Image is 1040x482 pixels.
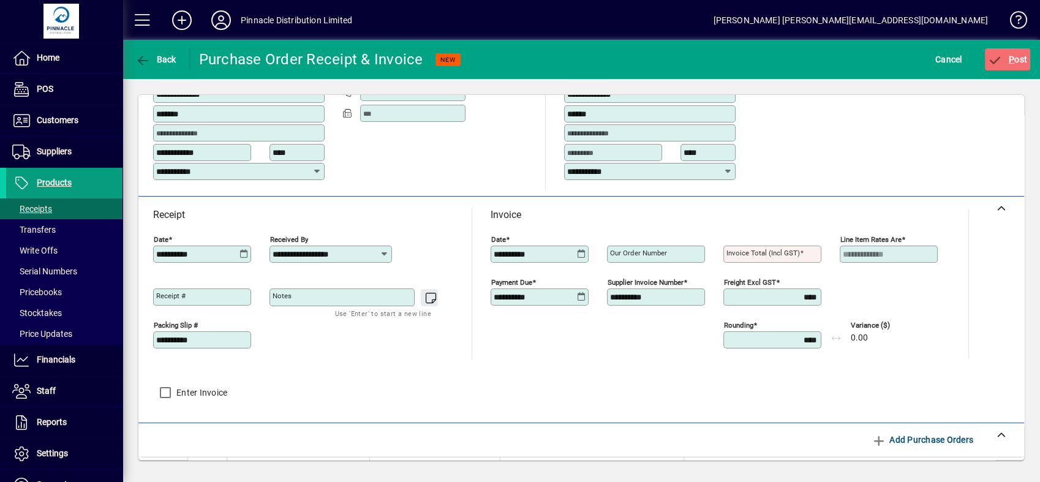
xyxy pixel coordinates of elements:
span: Back [135,55,176,64]
button: Add Purchase Orders [867,429,978,451]
a: Reports [6,407,122,438]
button: Add [162,9,202,31]
mat-label: Rounding [724,321,753,329]
span: Transfers [12,225,56,235]
div: [PERSON_NAME] [PERSON_NAME][EMAIL_ADDRESS][DOMAIN_NAME] [713,10,988,30]
button: Post [985,48,1031,70]
mat-label: Packing Slip # [154,321,198,329]
span: Stocktakes [12,308,62,318]
mat-label: Date [154,235,168,244]
a: Pricebooks [6,282,122,303]
span: Pricebooks [12,287,62,297]
span: Customers [37,115,78,125]
span: Price Updates [12,329,72,339]
span: Suppliers [37,146,72,156]
mat-label: Received by [270,235,308,244]
mat-label: Date [491,235,506,244]
span: Settings [37,448,68,458]
button: Cancel [932,48,965,70]
span: Financials [37,355,75,364]
mat-label: Supplier invoice number [608,278,684,287]
a: Customers [6,105,122,136]
app-page-header-button: Back [122,48,190,70]
mat-label: Receipt # [156,292,186,300]
span: NEW [440,56,456,64]
span: 0.00 [851,333,868,343]
mat-hint: Use 'Enter' to start a new line [335,306,431,320]
a: Write Offs [6,240,122,261]
span: Staff [37,386,56,396]
a: Price Updates [6,323,122,344]
a: Home [6,43,122,73]
span: Add Purchase Orders [872,430,973,450]
span: Home [37,53,59,62]
mat-label: Notes [273,292,292,300]
span: POS [37,84,53,94]
button: Profile [202,9,241,31]
div: Pinnacle Distribution Limited [241,10,352,30]
a: Serial Numbers [6,261,122,282]
mat-label: Line item rates are [840,235,902,244]
a: Settings [6,439,122,469]
mat-label: Invoice Total (incl GST) [726,249,800,257]
button: Back [132,48,179,70]
span: ost [988,55,1028,64]
a: Knowledge Base [1000,2,1025,42]
span: Variance ($) [851,322,924,329]
span: Reports [37,417,67,427]
mat-label: Payment due [491,278,532,287]
div: Purchase Order Receipt & Invoice [199,50,423,69]
mat-label: Freight excl GST [724,278,776,287]
a: POS [6,74,122,105]
span: Cancel [935,50,962,69]
span: Serial Numbers [12,266,77,276]
span: P [1009,55,1014,64]
a: Transfers [6,219,122,240]
a: Financials [6,345,122,375]
label: Enter Invoice [174,386,227,399]
span: Receipts [12,204,52,214]
mat-label: Our order number [610,249,667,257]
a: Staff [6,376,122,407]
span: Products [37,178,72,187]
a: Suppliers [6,137,122,167]
span: Write Offs [12,246,58,255]
a: Stocktakes [6,303,122,323]
a: Receipts [6,198,122,219]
